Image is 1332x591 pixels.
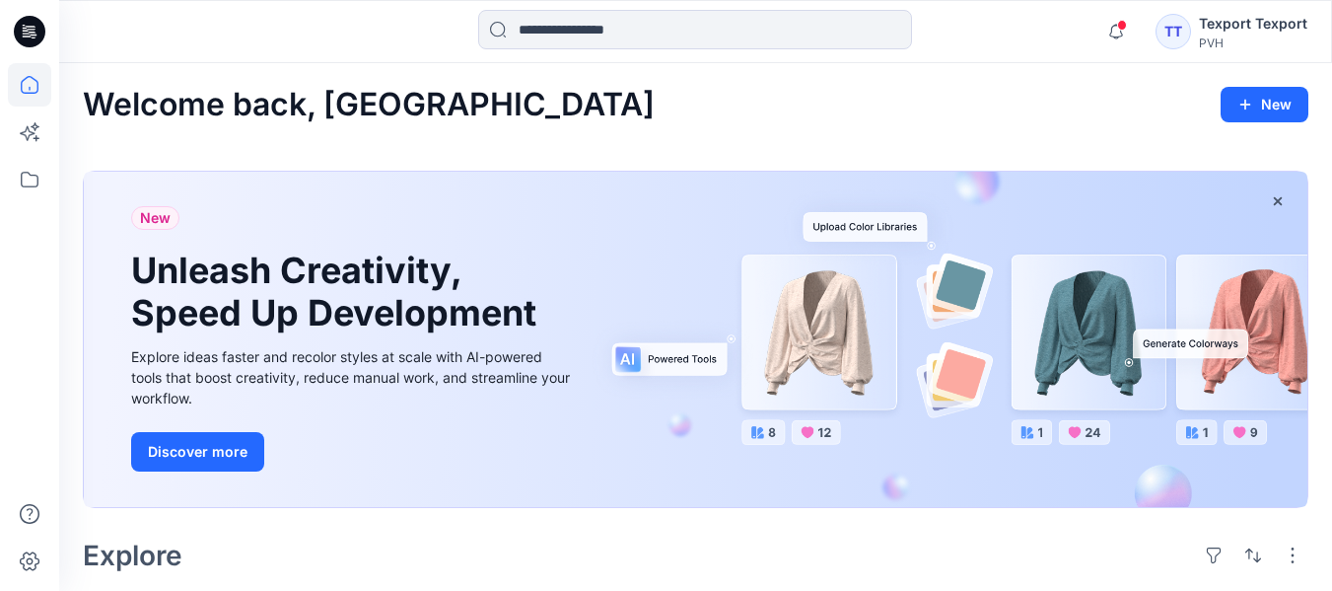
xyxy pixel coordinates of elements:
h2: Welcome back, [GEOGRAPHIC_DATA] [83,87,655,123]
a: Discover more [131,432,575,472]
div: Explore ideas faster and recolor styles at scale with AI-powered tools that boost creativity, red... [131,346,575,408]
span: New [140,206,171,230]
h2: Explore [83,540,182,571]
button: New [1221,87,1308,122]
h1: Unleash Creativity, Speed Up Development [131,250,545,334]
button: Discover more [131,432,264,472]
div: PVH [1199,36,1307,50]
div: Texport Texport [1199,12,1307,36]
div: TT [1156,14,1191,49]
